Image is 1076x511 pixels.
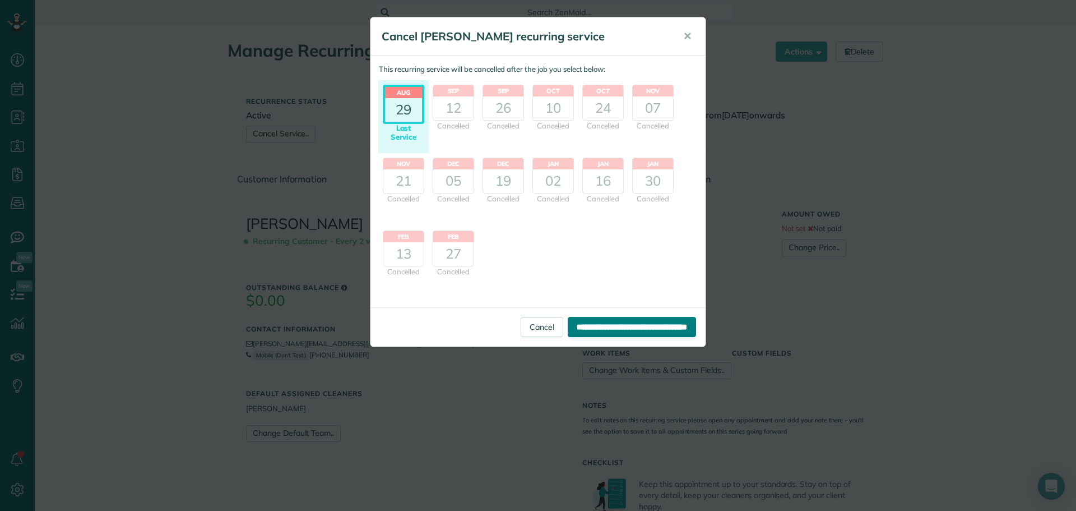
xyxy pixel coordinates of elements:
div: 26 [483,96,523,120]
header: Dec [483,158,523,169]
header: Dec [433,158,474,169]
h5: Cancel [PERSON_NAME] recurring service [382,29,667,44]
header: Sep [433,85,474,96]
header: Oct [533,85,573,96]
header: Feb [433,231,474,242]
div: Cancelled [532,121,574,131]
header: Nov [383,158,424,169]
header: Feb [383,231,424,242]
div: Cancelled [433,194,474,204]
a: Cancel [521,317,563,337]
div: 02 [533,169,573,193]
div: Cancelled [532,194,574,204]
div: Cancelled [383,194,424,204]
div: 30 [633,169,673,193]
div: 13 [383,242,424,266]
div: 21 [383,169,424,193]
div: 27 [433,242,474,266]
div: 12 [433,96,474,120]
div: 10 [533,96,573,120]
div: 16 [583,169,623,193]
div: 07 [633,96,673,120]
div: Cancelled [383,266,424,277]
div: Last Service [383,124,424,141]
div: Cancelled [433,266,474,277]
header: Jan [533,158,573,169]
div: Cancelled [433,121,474,131]
p: This recurring service will be cancelled after the job you select below: [379,64,697,75]
div: Cancelled [483,194,524,204]
div: 29 [385,98,422,122]
div: Cancelled [483,121,524,131]
header: Sep [483,85,523,96]
div: Cancelled [632,121,674,131]
div: 19 [483,169,523,193]
div: Cancelled [582,121,624,131]
div: Cancelled [632,194,674,204]
div: 05 [433,169,474,193]
div: 24 [583,96,623,120]
header: Jan [633,158,673,169]
header: Nov [633,85,673,96]
div: Cancelled [582,194,624,204]
span: ✕ [683,30,692,43]
header: Oct [583,85,623,96]
header: Jan [583,158,623,169]
header: Aug [385,87,422,98]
